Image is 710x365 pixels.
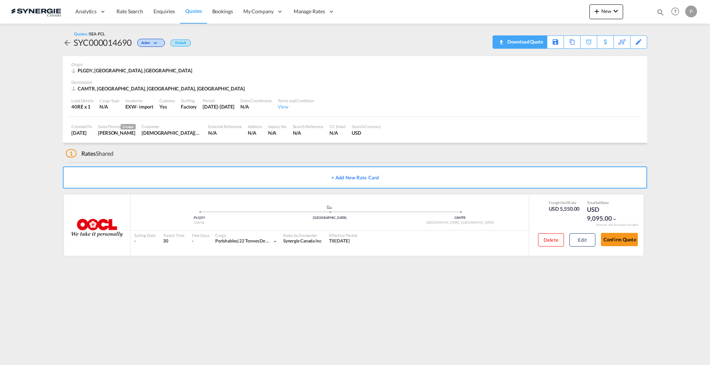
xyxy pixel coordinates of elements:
[134,233,156,238] div: Sailing Date
[352,130,381,136] div: USD
[293,130,324,136] div: N/A
[612,217,617,222] md-icon: icon-chevron-down
[208,124,242,129] div: External Reference
[240,103,272,110] div: N/A
[71,130,92,136] div: 11 Sep 2025
[587,200,624,205] div: Total Rate
[163,233,185,238] div: Transit Time
[71,79,639,85] div: Destination
[243,8,274,15] span: My Company
[329,130,346,136] div: N/A
[212,8,233,14] span: Bookings
[264,216,395,220] div: [GEOGRAPHIC_DATA]
[595,200,601,205] span: Sell
[538,233,564,247] button: Delete
[549,205,580,213] div: USD 5,550.00
[329,124,346,129] div: CC Email
[203,103,234,110] div: 15 Sep 2025
[497,37,506,42] md-icon: icon-download
[125,103,136,110] div: EXW
[395,220,525,225] div: [GEOGRAPHIC_DATA], [GEOGRAPHIC_DATA]
[248,124,262,129] div: Address
[203,98,234,103] div: Period
[134,238,156,244] div: -
[268,124,287,129] div: Inquiry No.
[137,39,165,47] div: Change Status Here
[278,103,314,110] div: View
[569,233,595,247] button: Edit
[592,7,601,16] md-icon: icon-plus 400-fg
[75,8,97,15] span: Analytics
[63,37,74,48] div: icon-arrow-left
[562,200,568,205] span: Sell
[134,220,264,225] div: Gdynia
[268,130,287,136] div: N/A
[506,36,543,48] div: Download Quote
[136,103,153,110] div: - import
[181,98,197,103] div: Stuffing
[591,223,643,227] div: Remark and Inclusion included
[98,124,136,130] div: Sales Person
[98,130,136,136] div: Pablo Gomez Saldarriaga
[587,205,624,223] div: USD 9,095.00
[99,103,119,110] div: N/A
[273,239,278,244] md-icon: icon-chevron-down
[74,31,105,37] div: Quotes /SEA-FCL
[142,124,202,129] div: Customer
[181,103,197,110] div: Factory Stuffing
[395,216,525,220] div: CAMTR
[192,238,193,244] div: -
[248,130,262,136] div: N/A
[601,233,638,246] button: Confirm Quote
[99,98,119,103] div: Cargo Type
[159,103,175,110] div: Yes
[240,98,272,103] div: Sales Coordinator
[142,130,202,136] div: Christian Hovington
[125,98,153,103] div: Incoterms
[134,216,264,220] div: PLGDY
[141,41,152,48] span: Active
[159,98,175,103] div: Customs
[294,8,325,15] span: Manage Rates
[497,36,543,48] div: Quote PDF is not available at this time
[71,103,94,110] div: 40RE x 1
[170,39,191,47] div: Default
[215,238,240,244] span: Perishables
[329,238,350,244] div: Till 11 Oct 2025
[611,7,620,16] md-icon: icon-chevron-down
[78,68,192,73] span: PLGDY, [GEOGRAPHIC_DATA], [GEOGRAPHIC_DATA]
[293,124,324,129] div: Search Reference
[71,219,123,237] img: OOCL
[121,124,136,130] span: Creator
[89,31,105,36] span: SEA-FCL
[132,37,167,48] div: Change Status Here
[81,150,96,157] span: Rates
[669,5,682,18] span: Help
[11,3,61,20] img: 1f56c880d42311ef80fc7dca854c8e59.png
[66,149,77,158] span: 1
[549,200,580,205] div: Freight Rate
[237,238,239,244] span: |
[208,130,242,136] div: N/A
[669,5,685,18] div: Help
[71,62,639,67] div: Origin
[185,8,202,14] span: Quotes
[71,98,94,103] div: Load Details
[71,85,247,92] div: CAMTR, Montreal, QC, South America
[352,124,381,129] div: Search Currency
[589,4,623,19] button: icon-plus 400-fgNewicon-chevron-down
[66,149,114,158] div: Shared
[71,67,194,74] div: PLGDY, Gdynia, Asia Pacific
[685,6,697,17] div: P
[116,8,143,14] span: Rate Search
[163,238,185,244] div: 30
[329,233,357,238] div: Effective Period
[153,8,175,14] span: Enquiries
[547,36,564,48] div: Save As Template
[215,233,278,238] div: Cargo
[63,38,72,47] md-icon: icon-arrow-left
[325,205,334,209] md-icon: assets/icons/custom/ship-fill.svg
[283,238,322,244] div: Synergie Canada Inc
[656,8,665,19] div: icon-magnify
